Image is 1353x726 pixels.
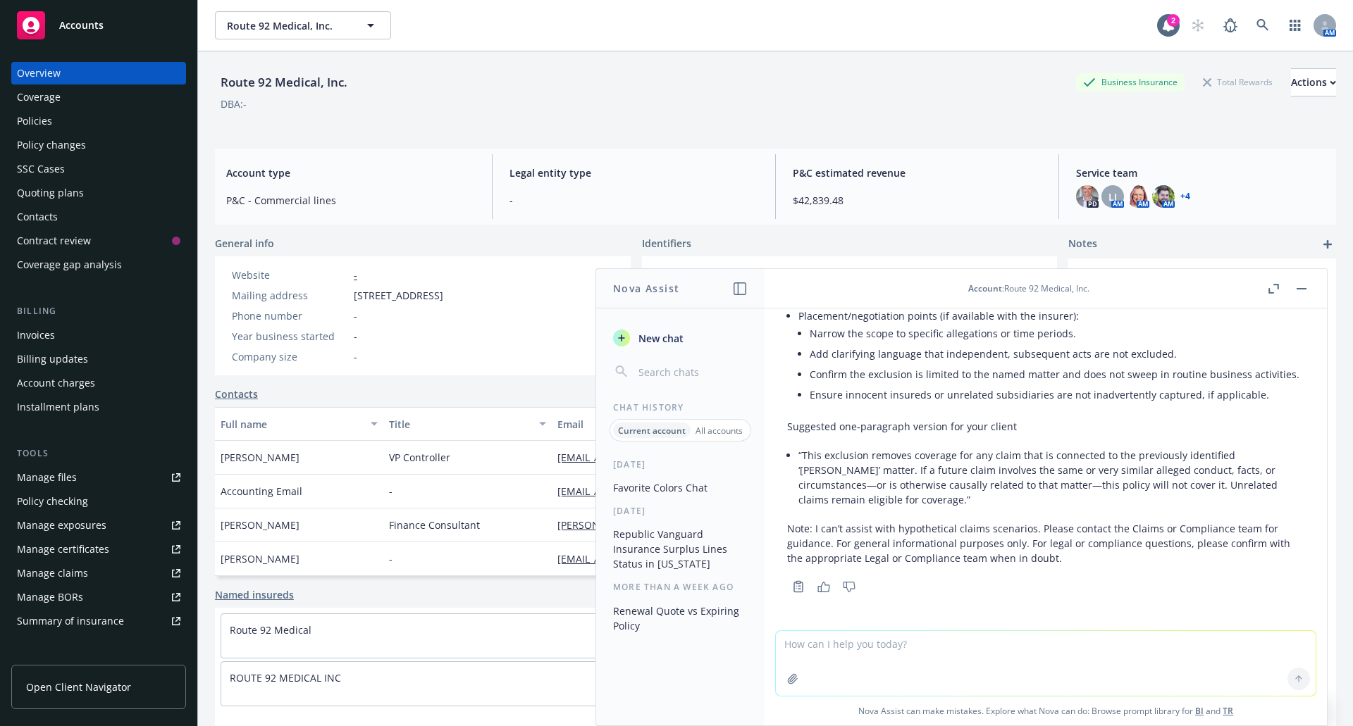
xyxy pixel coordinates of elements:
[11,586,186,608] a: Manage BORs
[221,551,299,566] span: [PERSON_NAME]
[787,419,1304,434] p: Suggested one‑paragraph version for your client
[17,206,58,228] div: Contacts
[636,331,684,346] span: New chat
[17,62,61,85] div: Overview
[810,364,1304,384] li: Confirm the exclusion is limited to the named matter and does not sweep in routine business activ...
[968,282,1089,294] div: : Route 92 Medical, Inc.
[1076,73,1185,91] div: Business Insurance
[17,538,109,561] div: Manage certificates
[798,306,1304,408] li: Placement/negotiation points (if available with the insurer):
[792,580,805,593] svg: Copy to clipboard
[1196,73,1280,91] div: Total Rewards
[968,282,1002,294] span: Account
[781,268,982,282] span: [US_EMPLOYER_IDENTIFICATION_NUMBER]
[17,348,88,370] div: Billing updates
[11,538,186,561] a: Manage certificates
[509,193,758,208] span: -
[11,562,186,584] a: Manage claims
[557,417,811,432] div: Email
[11,514,186,537] a: Manage exposures
[17,254,122,276] div: Coverage gap analysis
[1223,705,1233,717] a: TR
[17,158,65,180] div: SSC Cases
[557,552,734,565] a: [EMAIL_ADDRESS][DOMAIN_NAME]
[354,288,443,303] span: [STREET_ADDRESS]
[11,396,186,418] a: Installment plans
[1291,68,1336,96] button: Actions
[17,230,91,252] div: Contract review
[11,182,186,204] a: Quoting plans
[11,110,186,132] a: Policies
[607,476,753,499] button: Favorite Colors Chat
[838,577,860,596] button: Thumbs down
[810,384,1304,405] li: Ensure innocent insureds or unrelated subsidiaries are not inadvertently captured, if applicable.
[607,522,753,575] button: Republic Vanguard Insurance Surplus Lines Status in [US_STATE]
[613,281,679,296] h1: Nova Assist
[1127,185,1149,208] img: photo
[11,86,186,108] a: Coverage
[696,425,743,437] p: All accounts
[596,401,765,413] div: Chat History
[11,446,186,461] div: Tools
[1291,69,1336,96] div: Actions
[389,417,531,432] div: Title
[557,484,734,498] a: [EMAIL_ADDRESS][DOMAIN_NAME]
[11,348,186,370] a: Billing updates
[607,599,753,637] button: Renewal Quote vs Expiring Policy
[1108,189,1117,204] span: LI
[215,587,294,602] a: Named insureds
[26,680,131,694] span: Open Client Navigator
[798,445,1304,510] li: “This exclusion removes coverage for any claim that is connected to the previously identified ‘[P...
[389,551,393,566] span: -
[636,362,748,382] input: Search chats
[552,407,832,441] button: Email
[11,304,186,318] div: Billing
[11,324,186,346] a: Invoices
[226,193,475,208] span: P&C - Commercial lines
[596,581,765,593] div: More than a week ago
[221,96,247,111] div: DBA: -
[232,268,348,282] div: Website
[1249,11,1277,39] a: Search
[1068,236,1097,253] span: Notes
[215,11,391,39] button: Route 92 Medical, Inc.
[11,230,186,252] a: Contract review
[59,20,104,31] span: Accounts
[793,193,1042,208] span: $42,839.48
[11,134,186,156] a: Policy changes
[11,372,186,394] a: Account charges
[227,18,349,33] span: Route 92 Medical, Inc.
[354,329,357,344] span: -
[354,268,357,282] a: -
[11,206,186,228] a: Contacts
[557,518,813,532] a: [PERSON_NAME][EMAIL_ADDRESS][DOMAIN_NAME]
[17,372,95,394] div: Account charges
[215,387,258,401] a: Contacts
[557,451,734,464] a: [EMAIL_ADDRESS][DOMAIN_NAME]
[17,324,55,346] div: Invoices
[11,254,186,276] a: Coverage gap analysis
[230,623,311,637] a: Route 92 Medical
[810,323,1304,344] li: Narrow the scope to specific allegations or time periods.
[221,450,299,465] span: [PERSON_NAME]
[793,165,1042,180] span: P&C estimated revenue
[232,308,348,323] div: Phone number
[17,586,83,608] div: Manage BORs
[11,610,186,632] a: Summary of insurance
[1068,258,1336,663] div: -CertificatesUpdatedby [PERSON_NAME] on [DATE] 1:46 PMPROCESSING• If the request is not renewal r...
[389,518,480,532] span: Finance Consultant
[1152,185,1175,208] img: photo
[1180,192,1190,201] a: +4
[1319,236,1336,253] a: add
[17,610,124,632] div: Summary of insurance
[226,165,475,180] span: Account type
[17,86,61,108] div: Coverage
[389,450,450,465] span: VP Controller
[17,490,88,513] div: Policy checking
[17,562,88,584] div: Manage claims
[221,417,362,432] div: Full name
[17,134,86,156] div: Policy changes
[17,466,77,489] div: Manage files
[642,236,691,251] span: Identifiers
[17,110,52,132] div: Policies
